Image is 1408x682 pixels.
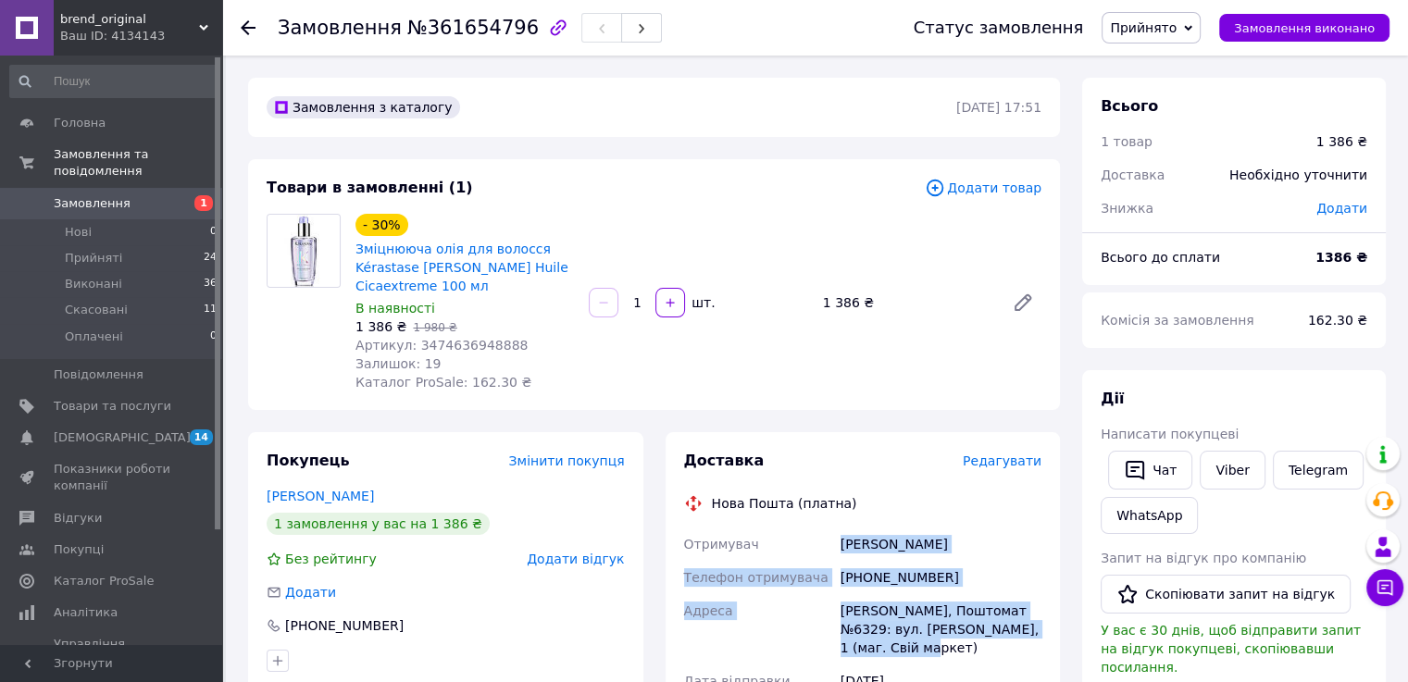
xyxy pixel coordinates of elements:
[267,452,350,469] span: Покупець
[925,178,1041,198] span: Додати товар
[54,115,106,131] span: Головна
[1219,14,1389,42] button: Замовлення виконано
[268,215,340,287] img: Зміцнююча олія для волосся Kérastase Blond Absolu Huile Cicaextreme 100 мл
[65,302,128,318] span: Скасовані
[204,276,217,292] span: 36
[956,100,1041,115] time: [DATE] 17:51
[1101,97,1158,115] span: Всього
[1234,21,1375,35] span: Замовлення виконано
[1101,623,1361,675] span: У вас є 30 днів, щоб відправити запит на відгук покупцеві, скопіювавши посилання.
[816,290,997,316] div: 1 386 ₴
[54,604,118,621] span: Аналітика
[9,65,218,98] input: Пошук
[509,453,625,468] span: Змінити покупця
[278,17,402,39] span: Замовлення
[54,146,222,180] span: Замовлення та повідомлення
[527,552,624,566] span: Додати відгук
[684,570,829,585] span: Телефон отримувача
[285,585,336,600] span: Додати
[54,636,171,669] span: Управління сайтом
[1101,497,1198,534] a: WhatsApp
[204,250,217,267] span: 24
[413,321,456,334] span: 1 980 ₴
[914,19,1084,37] div: Статус замовлення
[54,398,171,415] span: Товари та послуги
[1101,427,1239,441] span: Написати покупцеві
[1101,313,1254,328] span: Комісія за замовлення
[1101,167,1165,182] span: Доставка
[355,356,441,371] span: Залишок: 19
[355,214,408,236] div: - 30%
[684,537,759,552] span: Отримувач
[1101,551,1306,565] span: Запит на відгук про компанію
[1110,20,1177,35] span: Прийнято
[283,616,405,635] div: [PHONE_NUMBER]
[65,224,92,241] span: Нові
[1108,451,1192,490] button: Чат
[267,489,374,503] a: [PERSON_NAME]
[54,195,131,212] span: Замовлення
[267,179,473,196] span: Товари в замовленні (1)
[1308,313,1367,328] span: 162.30 ₴
[204,302,217,318] span: 11
[54,573,154,589] span: Каталог ProSale
[54,461,171,494] span: Показники роботи компанії
[1004,284,1041,321] a: Редагувати
[684,452,765,469] span: Доставка
[54,366,143,383] span: Повідомлення
[355,242,568,293] a: Зміцнююча олія для волосся Kérastase [PERSON_NAME] Huile Cicaextreme 100 мл
[1366,569,1403,606] button: Чат з покупцем
[1101,390,1124,407] span: Дії
[837,527,1045,561] div: [PERSON_NAME]
[1101,134,1153,149] span: 1 товар
[687,293,716,312] div: шт.
[1101,250,1220,265] span: Всього до сплати
[837,561,1045,594] div: [PHONE_NUMBER]
[54,429,191,446] span: [DEMOGRAPHIC_DATA]
[837,594,1045,664] div: [PERSON_NAME], Поштомат №6329: вул. [PERSON_NAME], 1 (маг. Свій маркет)
[355,301,435,316] span: В наявності
[267,96,460,118] div: Замовлення з каталогу
[65,276,122,292] span: Виконані
[210,329,217,345] span: 0
[355,375,531,390] span: Каталог ProSale: 162.30 ₴
[65,329,123,345] span: Оплачені
[1218,155,1378,195] div: Необхідно уточнити
[963,453,1041,468] span: Редагувати
[60,28,222,44] div: Ваш ID: 4134143
[54,510,102,527] span: Відгуки
[1316,132,1367,151] div: 1 386 ₴
[355,338,528,353] span: Артикул: 3474636948888
[241,19,255,37] div: Повернутися назад
[210,224,217,241] span: 0
[355,319,406,334] span: 1 386 ₴
[1316,201,1367,216] span: Додати
[1101,201,1153,216] span: Знижка
[190,429,213,445] span: 14
[54,541,104,558] span: Покупці
[194,195,213,211] span: 1
[1101,575,1351,614] button: Скопіювати запит на відгук
[684,603,733,618] span: Адреса
[60,11,199,28] span: brend_original
[285,552,377,566] span: Без рейтингу
[1200,451,1265,490] a: Viber
[65,250,122,267] span: Прийняті
[407,17,539,39] span: №361654796
[267,513,490,535] div: 1 замовлення у вас на 1 386 ₴
[707,494,862,513] div: Нова Пошта (платна)
[1273,451,1364,490] a: Telegram
[1315,250,1367,265] b: 1386 ₴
